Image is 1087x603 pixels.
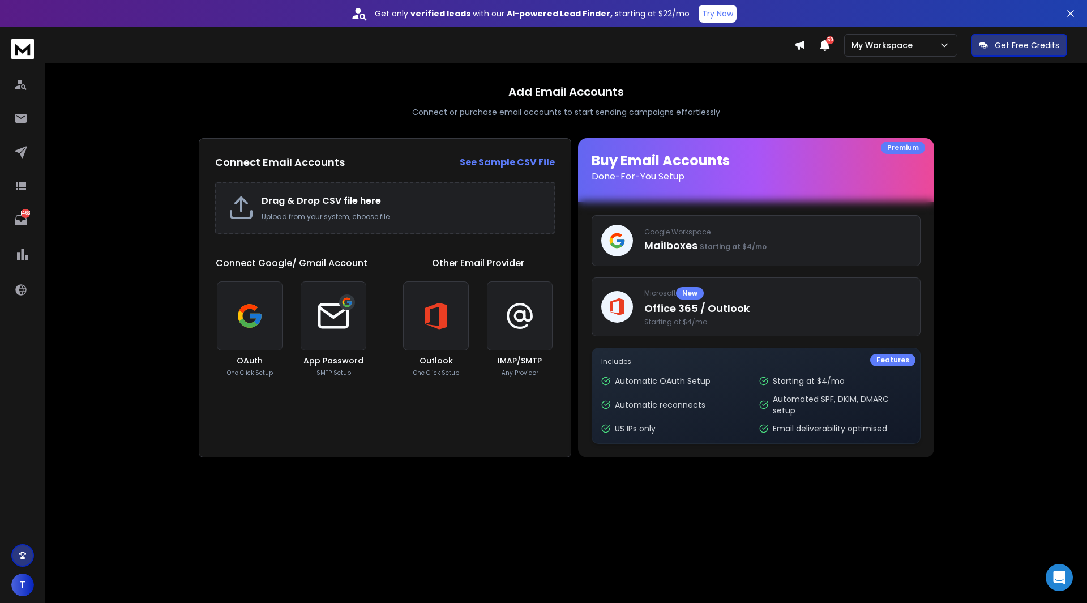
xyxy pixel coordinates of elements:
p: My Workspace [851,40,917,51]
button: Try Now [699,5,737,23]
img: logo [11,39,34,59]
p: US IPs only [615,423,656,434]
h2: Drag & Drop CSV file here [262,194,542,208]
p: Office 365 / Outlook [644,301,911,317]
p: 1463 [21,209,30,218]
span: 50 [826,36,834,44]
button: T [11,574,34,596]
p: Mailboxes [644,238,911,254]
p: Get only with our starting at $22/mo [375,8,690,19]
div: Open Intercom Messenger [1046,564,1073,591]
p: Connect or purchase email accounts to start sending campaigns effortlessly [412,106,720,118]
a: See Sample CSV File [460,156,555,169]
h1: Connect Google/ Gmail Account [216,256,367,270]
p: Automated SPF, DKIM, DMARC setup [773,394,910,416]
p: Automatic reconnects [615,399,705,410]
h3: Outlook [420,355,453,366]
span: Starting at $4/mo [700,242,767,251]
a: 1463 [10,209,32,232]
h1: Buy Email Accounts [592,152,921,183]
p: Starting at $4/mo [773,375,845,387]
p: Automatic OAuth Setup [615,375,711,387]
span: Starting at $4/mo [644,318,911,327]
h3: App Password [303,355,363,366]
p: Email deliverability optimised [773,423,887,434]
button: Get Free Credits [971,34,1067,57]
p: Get Free Credits [995,40,1059,51]
p: Done-For-You Setup [592,170,921,183]
p: Includes [601,357,911,366]
p: Try Now [702,8,733,19]
strong: AI-powered Lead Finder, [507,8,613,19]
strong: verified leads [410,8,470,19]
p: Microsoft [644,287,911,300]
p: One Click Setup [413,369,459,377]
p: Any Provider [502,369,538,377]
div: New [676,287,704,300]
h3: OAuth [237,355,263,366]
p: Upload from your system, choose file [262,212,542,221]
div: Premium [881,142,925,154]
p: Google Workspace [644,228,911,237]
h1: Add Email Accounts [508,84,624,100]
div: Features [870,354,915,366]
h2: Connect Email Accounts [215,155,345,170]
p: SMTP Setup [316,369,351,377]
h3: IMAP/SMTP [498,355,542,366]
h1: Other Email Provider [432,256,524,270]
p: One Click Setup [227,369,273,377]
